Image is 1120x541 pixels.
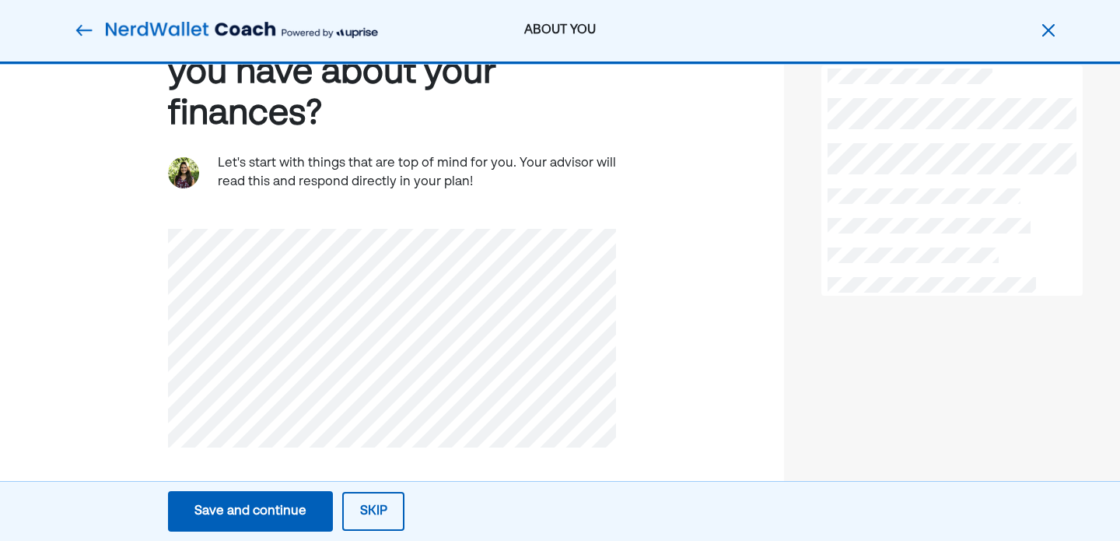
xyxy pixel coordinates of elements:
button: Skip [342,492,404,531]
div: Save and continue [194,502,306,521]
div: ABOUT YOU [396,21,724,40]
button: Save and continue [168,491,333,532]
div: What are the top questions you have about your finances? [168,12,616,135]
div: Let's start with things that are top of mind for you. Your advisor will read this and respond dir... [218,154,616,191]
